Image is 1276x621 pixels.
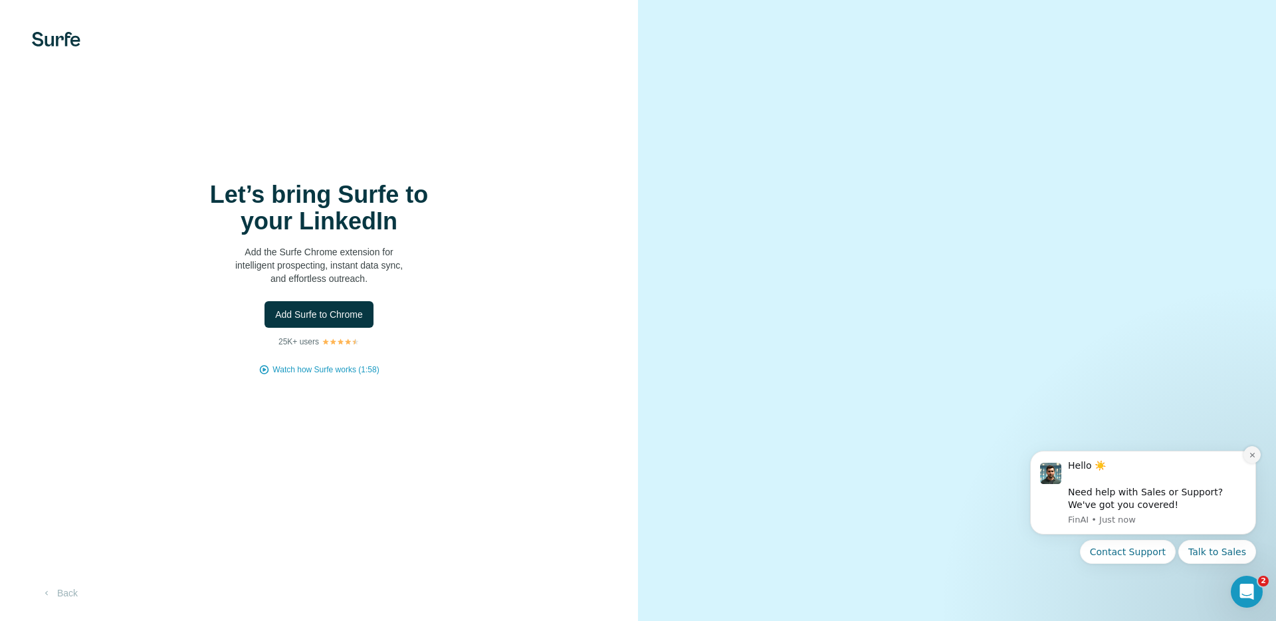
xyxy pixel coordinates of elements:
[1258,576,1269,586] span: 2
[58,80,236,92] p: Message from FinAI, sent Just now
[186,182,452,235] h1: Let’s bring Surfe to your LinkedIn
[58,25,236,77] div: Message content
[30,29,51,50] img: Profile image for FinAI
[1010,434,1276,614] iframe: Intercom notifications message
[20,106,246,130] div: Quick reply options
[233,12,251,29] button: Dismiss notification
[1231,576,1263,608] iframe: Intercom live chat
[32,32,80,47] img: Surfe's logo
[168,106,246,130] button: Quick reply: Talk to Sales
[322,338,360,346] img: Rating Stars
[58,25,236,77] div: Hello ☀️ ​ Need help with Sales or Support? We've got you covered!
[32,581,87,605] button: Back
[20,17,246,100] div: message notification from FinAI, Just now. Hello ☀️ ​ Need help with Sales or Support? We've got ...
[265,301,373,328] button: Add Surfe to Chrome
[275,308,363,321] span: Add Surfe to Chrome
[186,245,452,285] p: Add the Surfe Chrome extension for intelligent prospecting, instant data sync, and effortless out...
[278,336,319,348] p: 25K+ users
[272,364,379,376] button: Watch how Surfe works (1:58)
[70,106,165,130] button: Quick reply: Contact Support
